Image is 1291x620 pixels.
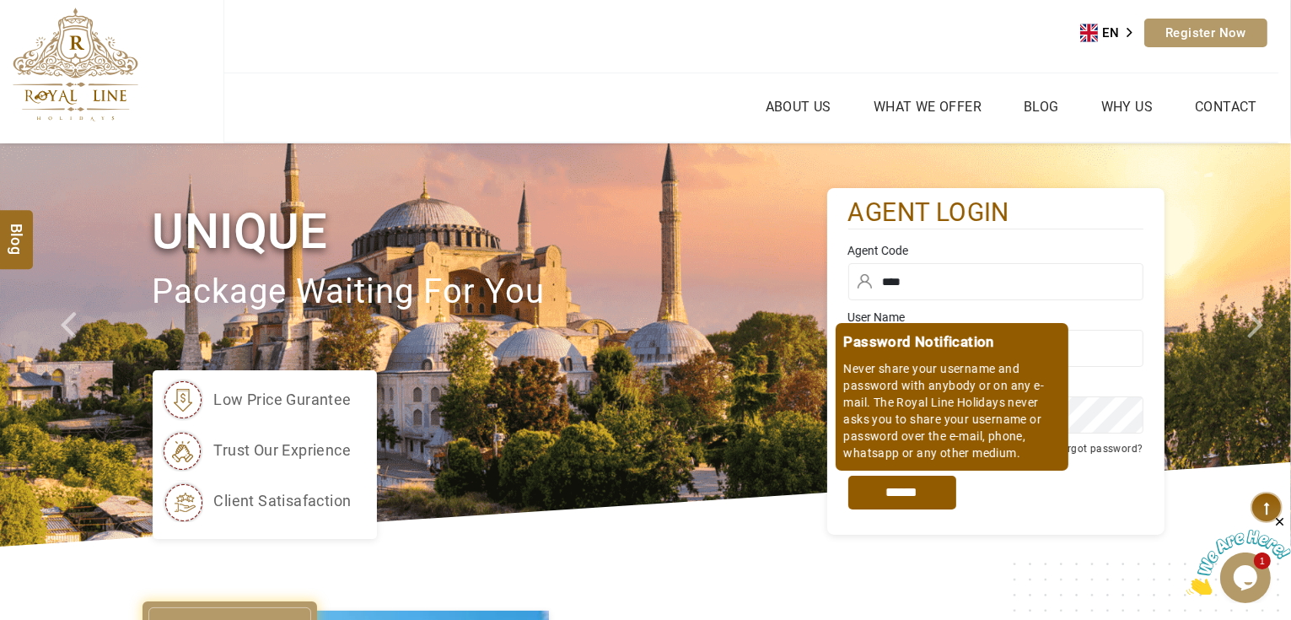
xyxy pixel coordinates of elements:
[161,379,352,421] li: low price gurantee
[1080,20,1144,46] a: EN
[161,480,352,522] li: client satisafaction
[1191,94,1261,119] a: Contact
[1144,19,1267,47] a: Register Now
[848,242,1143,259] label: Agent Code
[1226,143,1291,547] a: Check next image
[1097,94,1157,119] a: Why Us
[153,200,827,263] h1: Unique
[1080,20,1144,46] div: Language
[1055,443,1143,455] a: Forgot password?
[848,375,1143,392] label: Password
[1186,515,1291,595] iframe: chat widget
[848,197,1143,229] h2: agent login
[1080,20,1144,46] aside: Language selected: English
[6,223,28,237] span: Blog
[866,445,932,456] label: Remember me
[153,264,827,321] p: package waiting for you
[1019,94,1063,119] a: Blog
[13,8,138,121] img: The Royal Line Holidays
[761,94,836,119] a: About Us
[39,143,104,547] a: Check next prev
[161,429,352,472] li: trust our exprience
[848,309,1143,326] label: User Name
[869,94,986,119] a: What we Offer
